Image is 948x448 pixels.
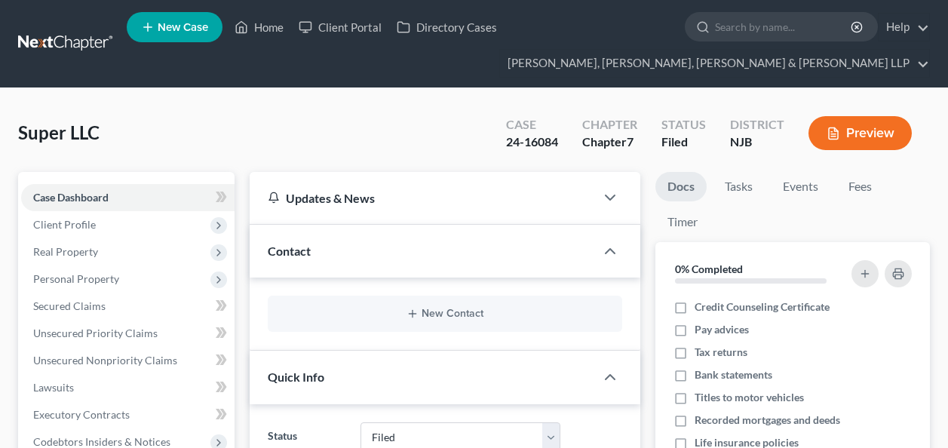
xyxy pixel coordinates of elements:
[655,172,707,201] a: Docs
[21,293,235,320] a: Secured Claims
[695,367,772,382] span: Bank statements
[21,184,235,211] a: Case Dashboard
[771,172,830,201] a: Events
[33,245,98,258] span: Real Property
[268,244,311,258] span: Contact
[713,172,765,201] a: Tasks
[158,22,208,33] span: New Case
[33,435,170,448] span: Codebtors Insiders & Notices
[808,116,912,150] button: Preview
[227,14,291,41] a: Home
[33,354,177,367] span: Unsecured Nonpriority Claims
[33,191,109,204] span: Case Dashboard
[582,133,637,151] div: Chapter
[879,14,929,41] a: Help
[21,320,235,347] a: Unsecured Priority Claims
[695,390,804,405] span: Titles to motor vehicles
[18,121,100,143] span: Super LLC
[21,347,235,374] a: Unsecured Nonpriority Claims
[675,262,743,275] strong: 0% Completed
[268,370,324,384] span: Quick Info
[389,14,505,41] a: Directory Cases
[655,207,710,237] a: Timer
[21,401,235,428] a: Executory Contracts
[661,133,706,151] div: Filed
[836,172,885,201] a: Fees
[33,381,74,394] span: Lawsuits
[695,413,840,428] span: Recorded mortgages and deeds
[21,374,235,401] a: Lawsuits
[291,14,389,41] a: Client Portal
[582,116,637,133] div: Chapter
[33,408,130,421] span: Executory Contracts
[715,13,853,41] input: Search by name...
[506,116,558,133] div: Case
[33,218,96,231] span: Client Profile
[33,299,106,312] span: Secured Claims
[506,133,558,151] div: 24-16084
[695,345,747,360] span: Tax returns
[33,272,119,285] span: Personal Property
[730,133,784,151] div: NJB
[280,308,610,320] button: New Contact
[730,116,784,133] div: District
[33,327,158,339] span: Unsecured Priority Claims
[661,116,706,133] div: Status
[627,134,634,149] span: 7
[695,322,749,337] span: Pay advices
[268,190,577,206] div: Updates & News
[695,299,830,315] span: Credit Counseling Certificate
[500,50,929,77] a: [PERSON_NAME], [PERSON_NAME], [PERSON_NAME] & [PERSON_NAME] LLP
